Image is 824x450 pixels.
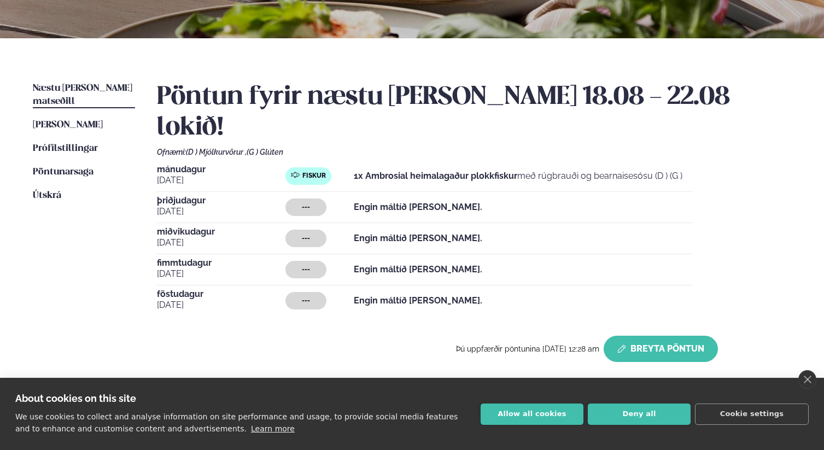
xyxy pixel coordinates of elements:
[247,148,283,156] span: (G ) Glúten
[354,264,482,274] strong: Engin máltíð [PERSON_NAME].
[157,259,285,267] span: fimmtudagur
[157,196,285,205] span: þriðjudagur
[157,236,285,249] span: [DATE]
[157,82,791,143] h2: Pöntun fyrir næstu [PERSON_NAME] 18.08 - 22.08 lokið!
[157,174,285,187] span: [DATE]
[302,203,310,212] span: ---
[604,336,718,362] button: Breyta Pöntun
[33,119,103,132] a: [PERSON_NAME]
[695,404,809,425] button: Cookie settings
[302,265,310,274] span: ---
[157,148,791,156] div: Ofnæmi:
[157,267,285,280] span: [DATE]
[354,170,682,183] p: með rúgbrauði og bearnaisesósu (D ) (G )
[33,82,135,108] a: Næstu [PERSON_NAME] matseðill
[33,84,132,106] span: Næstu [PERSON_NAME] matseðill
[157,290,285,299] span: föstudagur
[354,233,482,243] strong: Engin máltíð [PERSON_NAME].
[354,295,482,306] strong: Engin máltíð [PERSON_NAME].
[354,202,482,212] strong: Engin máltíð [PERSON_NAME].
[302,172,326,180] span: Fiskur
[33,166,93,179] a: Pöntunarsaga
[186,148,247,156] span: (D ) Mjólkurvörur ,
[302,234,310,243] span: ---
[33,189,61,202] a: Útskrá
[157,299,285,312] span: [DATE]
[33,144,98,153] span: Prófílstillingar
[33,191,61,200] span: Útskrá
[157,165,285,174] span: mánudagur
[33,120,103,130] span: [PERSON_NAME]
[354,171,517,181] strong: 1x Ambrosial heimalagaður plokkfiskur
[33,142,98,155] a: Prófílstillingar
[251,424,295,433] a: Learn more
[15,393,136,404] strong: About cookies on this site
[157,205,285,218] span: [DATE]
[302,296,310,305] span: ---
[291,171,300,179] img: fish.svg
[798,370,816,389] a: close
[15,412,458,433] p: We use cookies to collect and analyse information on site performance and usage, to provide socia...
[157,227,285,236] span: miðvikudagur
[33,167,93,177] span: Pöntunarsaga
[481,404,583,425] button: Allow all cookies
[588,404,691,425] button: Deny all
[456,344,599,353] span: Þú uppfærðir pöntunina [DATE] 12:28 am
